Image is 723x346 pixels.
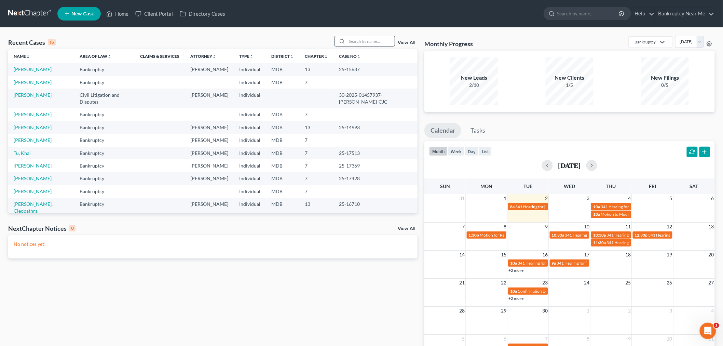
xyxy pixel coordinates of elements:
[583,251,590,259] span: 17
[641,82,689,89] div: 0/5
[8,224,76,232] div: NextChapter Notices
[557,7,620,20] input: Search by name...
[669,194,673,202] span: 5
[305,54,328,59] a: Chapterunfold_more
[708,279,715,287] span: 27
[74,185,135,198] td: Bankruptcy
[424,123,461,138] a: Calendar
[518,261,579,266] span: 341 Hearing for [PERSON_NAME]
[500,251,507,259] span: 15
[14,92,52,98] a: [PERSON_NAME]
[586,335,590,343] span: 8
[357,55,361,59] i: unfold_more
[239,54,254,59] a: Typeunfold_more
[524,183,533,189] span: Tue
[714,323,719,328] span: 1
[462,335,466,343] span: 5
[546,82,594,89] div: 1/5
[625,279,632,287] span: 25
[74,121,135,134] td: Bankruptcy
[14,175,52,181] a: [PERSON_NAME]
[666,223,673,231] span: 12
[234,172,266,185] td: Individual
[266,159,299,172] td: MDB
[398,40,415,45] a: View All
[266,198,299,217] td: MDB
[185,63,234,76] td: [PERSON_NAME]
[234,121,266,134] td: Individual
[299,76,333,89] td: 7
[74,63,135,76] td: Bankruptcy
[424,40,473,48] h3: Monthly Progress
[552,261,556,266] span: 9a
[74,147,135,159] td: Bankruptcy
[234,185,266,198] td: Individual
[593,232,606,238] span: 10:30a
[558,162,581,169] h2: [DATE]
[266,185,299,198] td: MDB
[234,147,266,159] td: Individual
[510,289,517,294] span: 10a
[586,194,590,202] span: 3
[333,159,418,172] td: 25-17369
[14,111,52,117] a: [PERSON_NAME]
[299,159,333,172] td: 7
[135,49,185,63] th: Claims & Services
[711,194,715,202] span: 6
[185,198,234,217] td: [PERSON_NAME]
[708,223,715,231] span: 13
[601,204,684,209] span: 341 Hearing for [PERSON_NAME], Cleopathra
[503,335,507,343] span: 6
[234,108,266,121] td: Individual
[515,204,576,209] span: 341 Hearing for [PERSON_NAME]
[552,232,564,238] span: 10:30a
[565,232,626,238] span: 341 Hearing for [PERSON_NAME]
[510,204,515,209] span: 8a
[479,147,492,156] button: list
[333,63,418,76] td: 25-15687
[74,198,135,217] td: Bankruptcy
[74,134,135,146] td: Bankruptcy
[299,147,333,159] td: 7
[266,121,299,134] td: MDB
[185,172,234,185] td: [PERSON_NAME]
[462,223,466,231] span: 7
[593,240,606,245] span: 11:30a
[628,335,632,343] span: 9
[500,307,507,315] span: 29
[266,63,299,76] td: MDB
[266,76,299,89] td: MDB
[234,76,266,89] td: Individual
[593,204,600,209] span: 10a
[185,121,234,134] td: [PERSON_NAME]
[271,54,294,59] a: Districtunfold_more
[190,54,216,59] a: Attorneyunfold_more
[469,232,479,238] span: 1:30p
[234,159,266,172] td: Individual
[518,289,706,294] span: Confirmation Date for [PERSON_NAME] [GEOGRAPHIC_DATA][PERSON_NAME][GEOGRAPHIC_DATA]
[339,54,361,59] a: Case Nounfold_more
[234,198,266,217] td: Individual
[448,147,465,156] button: week
[14,163,52,169] a: [PERSON_NAME]
[649,183,656,189] span: Fri
[711,307,715,315] span: 4
[464,123,491,138] a: Tasks
[700,323,716,339] iframe: Intercom live chat
[299,121,333,134] td: 13
[299,134,333,146] td: 7
[606,240,668,245] span: 341 Hearing for [PERSON_NAME]
[74,108,135,121] td: Bankruptcy
[185,134,234,146] td: [PERSON_NAME]
[508,296,523,301] a: +2 more
[249,55,254,59] i: unfold_more
[266,108,299,121] td: MDB
[564,183,575,189] span: Wed
[185,89,234,108] td: [PERSON_NAME]
[606,183,616,189] span: Thu
[669,307,673,315] span: 3
[641,74,689,82] div: New Filings
[14,79,52,85] a: [PERSON_NAME]
[545,335,549,343] span: 7
[545,223,549,231] span: 9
